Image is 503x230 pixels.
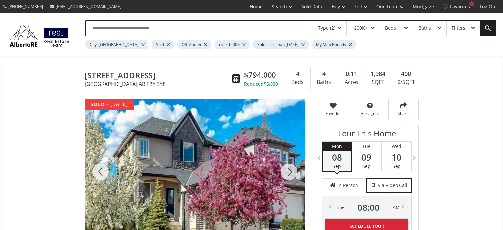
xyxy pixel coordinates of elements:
[418,26,431,30] div: Baths
[362,163,371,169] span: Sep
[341,77,361,87] div: Acres
[314,77,334,87] div: Baths
[378,182,407,189] span: via Video Call
[7,21,72,48] img: Logo
[352,142,381,151] div: Tue
[314,70,334,78] div: 4
[152,40,174,49] div: Sold
[85,71,229,81] span: 203 Evergreen Heights SW
[394,70,418,78] div: 400
[323,153,351,162] span: 08
[215,40,250,49] div: over $200K
[452,26,465,30] div: Filters
[46,0,125,13] a: [EMAIL_ADDRESS][DOMAIN_NAME]
[382,142,411,151] div: Wed
[318,111,348,116] span: Favorite
[385,26,396,30] div: Beds
[352,153,381,162] span: 09
[8,4,43,9] span: [PHONE_NUMBER]
[382,153,411,162] span: 10
[322,129,412,141] h3: Tour This Home
[323,142,351,151] div: Mon
[357,203,380,212] span: 08 : 00
[352,26,368,30] div: $200K+
[355,111,385,116] span: Ask agent
[85,99,134,110] div: sold - [DATE]
[312,40,356,49] div: My Map Bounds
[288,77,307,87] div: Beds
[337,182,358,189] span: in Person
[264,81,278,87] span: $5,000
[85,40,148,49] div: City: [GEOGRAPHIC_DATA]
[244,70,276,80] span: $794,000
[333,163,341,169] span: Sep
[392,111,415,116] span: Share
[394,77,418,87] div: $/SQFT
[56,4,121,9] span: [EMAIL_ADDRESS][DOMAIN_NAME]
[334,203,400,212] div: Time AM
[177,40,211,49] div: Off Market
[469,1,474,6] div: 1
[368,77,387,87] div: SQFT
[370,70,385,78] span: 1,984
[318,26,335,30] div: Type (2)
[85,81,229,87] span: [GEOGRAPHIC_DATA] , AB T2Y 3Y8
[244,81,278,87] div: Reduced
[341,70,361,78] div: 0.11
[253,40,309,49] div: Sold: Less than [DATE]
[393,163,401,169] span: Sep
[288,70,307,78] div: 4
